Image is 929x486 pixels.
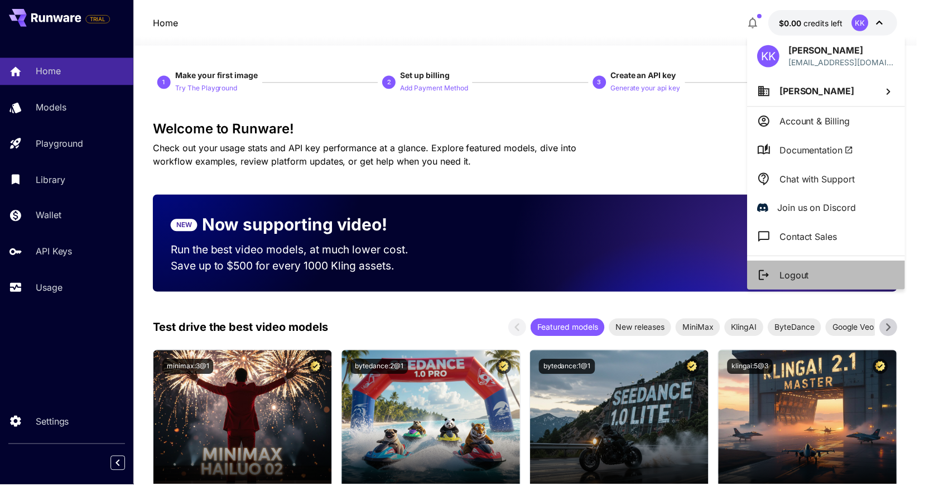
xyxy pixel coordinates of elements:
[783,144,857,157] span: Documentation
[781,202,860,215] p: Join us on Discord
[792,44,899,57] p: [PERSON_NAME]
[792,57,899,69] p: [EMAIL_ADDRESS][DOMAIN_NAME]
[750,76,909,107] button: [PERSON_NAME]
[760,45,783,68] div: KK
[783,270,812,283] p: Logout
[783,173,859,186] p: Chat with Support
[783,115,854,128] p: Account & Billing
[783,231,841,244] p: Contact Sales
[792,57,899,69] div: asifalikhan21301@gmail.com
[783,86,858,97] span: [PERSON_NAME]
